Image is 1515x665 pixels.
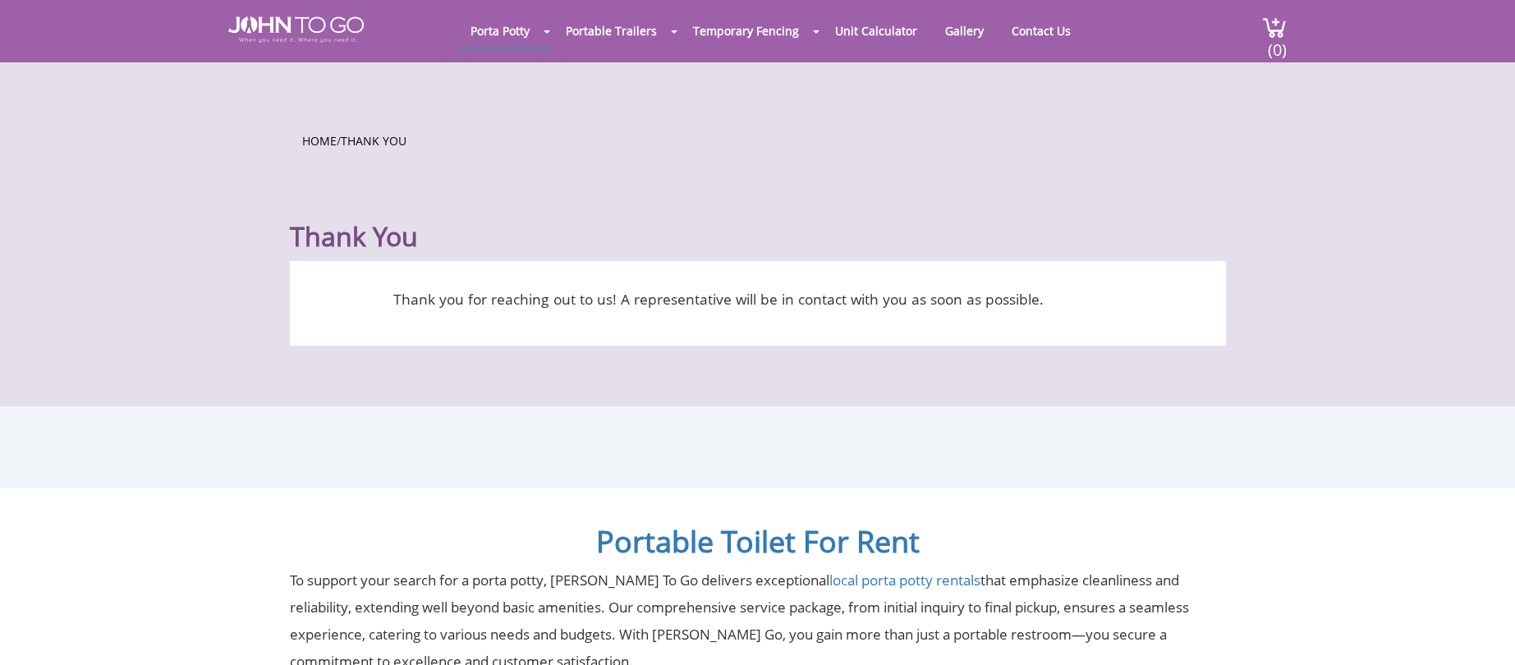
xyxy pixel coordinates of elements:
[228,16,364,43] img: JOHN to go
[314,286,1123,313] p: Thank you for reaching out to us! A representative will be in contact with you as soon as possible.
[458,15,542,47] a: Porta Potty
[681,15,811,47] a: Temporary Fencing
[829,571,980,589] a: local porta potty rentals
[302,133,337,149] a: Home
[1262,16,1287,39] img: cart a
[1267,25,1287,61] span: (0)
[823,15,930,47] a: Unit Calculator
[1449,599,1515,665] button: Live Chat
[302,129,1214,149] ul: /
[933,15,996,47] a: Gallery
[596,521,920,562] a: Portable Toilet For Rent
[553,15,669,47] a: Portable Trailers
[999,15,1083,47] a: Contact Us
[341,133,406,149] a: Thank You
[290,181,1226,253] h1: Thank You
